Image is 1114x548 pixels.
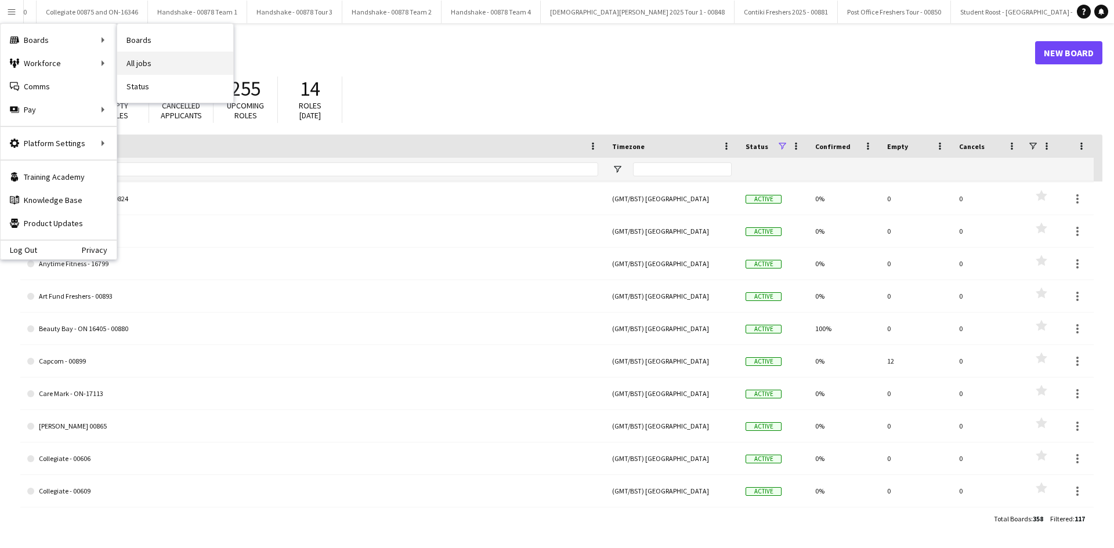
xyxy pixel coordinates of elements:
[605,475,739,507] div: (GMT/BST) [GEOGRAPHIC_DATA]
[887,142,908,151] span: Empty
[612,164,623,175] button: Open Filter Menu
[808,475,880,507] div: 0%
[880,378,952,409] div: 0
[746,390,782,398] span: Active
[951,1,1113,23] button: Student Roost - [GEOGRAPHIC_DATA] - On-16926
[442,1,541,23] button: Handshake - 00878 Team 4
[20,44,1035,61] h1: Boards
[952,183,1024,215] div: 0
[746,357,782,366] span: Active
[633,162,732,176] input: Timezone Filter Input
[27,248,598,280] a: Anytime Fitness - 16799
[117,75,233,98] a: Status
[808,248,880,280] div: 0%
[880,442,952,474] div: 0
[27,345,598,378] a: Capcom - 00899
[746,292,782,301] span: Active
[342,1,442,23] button: Handshake - 00878 Team 2
[612,142,645,151] span: Timezone
[959,142,985,151] span: Cancels
[227,100,264,121] span: Upcoming roles
[746,422,782,431] span: Active
[1050,514,1073,523] span: Filtered
[300,76,320,101] span: 14
[27,410,598,442] a: [PERSON_NAME] 00865
[605,345,739,377] div: (GMT/BST) [GEOGRAPHIC_DATA]
[27,215,598,248] a: Anua - ON-16892
[27,183,598,215] a: Adventuros - Sampling - 00824
[808,378,880,409] div: 0%
[746,142,768,151] span: Status
[605,280,739,312] div: (GMT/BST) [GEOGRAPHIC_DATA]
[880,410,952,442] div: 0
[1033,514,1043,523] span: 358
[880,475,952,507] div: 0
[1,188,117,212] a: Knowledge Base
[605,183,739,215] div: (GMT/BST) [GEOGRAPHIC_DATA]
[994,507,1043,530] div: :
[161,100,202,121] span: Cancelled applicants
[952,378,1024,409] div: 0
[605,313,739,344] div: (GMT/BST) [GEOGRAPHIC_DATA]
[82,245,117,255] a: Privacy
[746,227,782,236] span: Active
[299,100,321,121] span: Roles [DATE]
[247,1,342,23] button: Handshake - 00878 Tour 3
[1,28,117,52] div: Boards
[880,280,952,312] div: 0
[808,183,880,215] div: 0%
[1075,514,1085,523] span: 117
[952,215,1024,247] div: 0
[1,52,117,75] div: Workforce
[605,442,739,474] div: (GMT/BST) [GEOGRAPHIC_DATA]
[952,345,1024,377] div: 0
[815,142,851,151] span: Confirmed
[952,248,1024,280] div: 0
[605,378,739,409] div: (GMT/BST) [GEOGRAPHIC_DATA]
[1050,507,1085,530] div: :
[541,1,735,23] button: [DEMOGRAPHIC_DATA][PERSON_NAME] 2025 Tour 1 - 00848
[1035,41,1102,64] a: New Board
[880,248,952,280] div: 0
[605,410,739,442] div: (GMT/BST) [GEOGRAPHIC_DATA]
[808,280,880,312] div: 0%
[148,1,247,23] button: Handshake - 00878 Team 1
[1,212,117,235] a: Product Updates
[27,313,598,345] a: Beauty Bay - ON 16405 - 00880
[880,183,952,215] div: 0
[746,260,782,268] span: Active
[605,215,739,247] div: (GMT/BST) [GEOGRAPHIC_DATA]
[994,514,1031,523] span: Total Boards
[746,325,782,333] span: Active
[1,245,37,255] a: Log Out
[117,28,233,52] a: Boards
[952,475,1024,507] div: 0
[27,280,598,313] a: Art Fund Freshers - 00893
[1,165,117,188] a: Training Academy
[952,313,1024,344] div: 0
[952,280,1024,312] div: 0
[48,162,598,176] input: Board name Filter Input
[117,52,233,75] a: All jobs
[1,75,117,98] a: Comms
[1,98,117,121] div: Pay
[605,248,739,280] div: (GMT/BST) [GEOGRAPHIC_DATA]
[880,215,952,247] div: 0
[952,410,1024,442] div: 0
[808,345,880,377] div: 0%
[1,132,117,155] div: Platform Settings
[952,442,1024,474] div: 0
[808,442,880,474] div: 0%
[735,1,838,23] button: Contiki Freshers 2025 - 00881
[880,345,952,377] div: 12
[808,410,880,442] div: 0%
[838,1,951,23] button: Post Office Freshers Tour - 00850
[27,378,598,410] a: Care Mark - ON-17113
[27,442,598,475] a: Collegiate - 00606
[746,455,782,463] span: Active
[808,215,880,247] div: 0%
[746,487,782,496] span: Active
[808,313,880,344] div: 100%
[37,1,148,23] button: Collegiate 00875 and ON-16346
[27,475,598,507] a: Collegiate - 00609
